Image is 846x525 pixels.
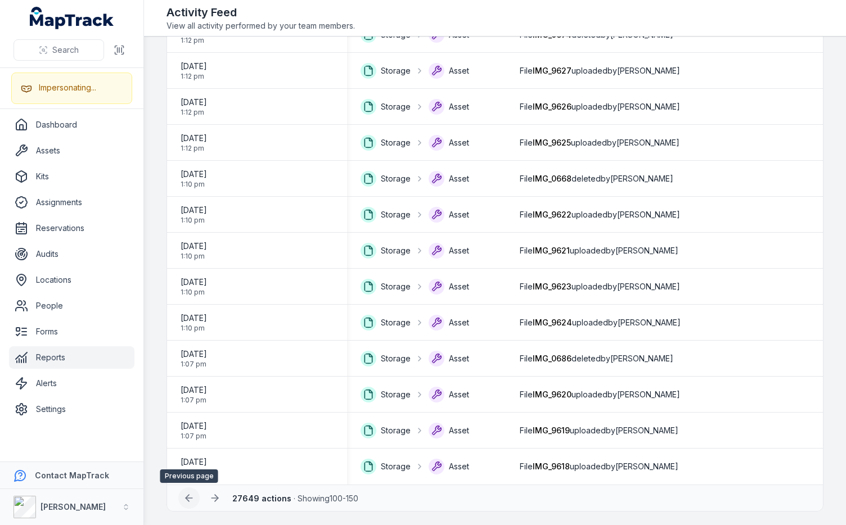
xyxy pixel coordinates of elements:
[533,282,571,291] span: IMG_9623
[520,317,681,328] span: File uploaded by [PERSON_NAME]
[181,432,207,441] span: 1:07 pm
[181,468,207,477] span: 1:07 pm
[520,209,680,220] span: File uploaded by [PERSON_NAME]
[181,313,207,333] time: 14/08/2025, 1:10:02 pm
[181,252,207,261] span: 1:10 pm
[520,461,678,472] span: File uploaded by [PERSON_NAME]
[533,354,571,363] span: IMG_0686
[520,389,680,400] span: File uploaded by [PERSON_NAME]
[381,209,411,220] span: Storage
[181,456,207,477] time: 14/08/2025, 1:07:15 pm
[381,389,411,400] span: Storage
[533,461,570,471] span: IMG_9618
[232,494,291,503] strong: 27649 actions
[449,209,469,220] span: Asset
[181,169,207,189] time: 14/08/2025, 1:10:04 pm
[520,137,679,148] span: File uploaded by [PERSON_NAME]
[13,39,104,61] button: Search
[181,169,207,180] span: [DATE]
[533,210,571,219] span: IMG_9622
[181,108,207,117] span: 1:12 pm
[181,61,207,72] span: [DATE]
[381,137,411,148] span: Storage
[9,295,134,317] a: People
[9,165,134,188] a: Kits
[533,390,571,399] span: IMG_9620
[181,349,207,360] span: [DATE]
[9,372,134,395] a: Alerts
[533,102,571,111] span: IMG_9626
[181,205,207,216] span: [DATE]
[181,241,207,252] span: [DATE]
[181,61,207,81] time: 14/08/2025, 1:12:13 pm
[533,30,571,39] span: IMG_0674
[181,97,207,117] time: 14/08/2025, 1:12:12 pm
[520,245,678,256] span: File uploaded by [PERSON_NAME]
[520,101,680,112] span: File uploaded by [PERSON_NAME]
[166,4,355,20] h2: Activity Feed
[520,281,680,292] span: File uploaded by [PERSON_NAME]
[181,456,207,468] span: [DATE]
[9,191,134,214] a: Assignments
[166,20,355,31] span: View all activity performed by your team members.
[449,461,469,472] span: Asset
[533,426,570,435] span: IMG_9619
[232,494,358,503] span: · Showing 100 - 150
[381,353,411,364] span: Storage
[381,65,411,76] span: Storage
[181,133,207,144] span: [DATE]
[381,425,411,436] span: Storage
[181,36,207,45] span: 1:12 pm
[381,317,411,328] span: Storage
[449,101,469,112] span: Asset
[181,420,207,441] time: 14/08/2025, 1:07:15 pm
[181,360,207,369] span: 1:07 pm
[9,243,134,265] a: Audits
[381,101,411,112] span: Storage
[449,137,469,148] span: Asset
[449,353,469,364] span: Asset
[9,398,134,420] a: Settings
[520,173,673,184] span: File deleted by [PERSON_NAME]
[381,461,411,472] span: Storage
[181,384,207,405] time: 14/08/2025, 1:07:17 pm
[9,346,134,369] a: Reports
[181,396,207,405] span: 1:07 pm
[35,470,109,480] strong: Contact MapTrack
[533,138,571,147] span: IMG_9625
[449,317,469,328] span: Asset
[9,269,134,291] a: Locations
[181,144,207,153] span: 1:12 pm
[9,217,134,239] a: Reservations
[381,245,411,256] span: Storage
[181,313,207,324] span: [DATE]
[181,241,207,261] time: 14/08/2025, 1:10:03 pm
[520,425,678,436] span: File uploaded by [PERSON_NAME]
[181,277,207,297] time: 14/08/2025, 1:10:03 pm
[381,281,411,292] span: Storage
[449,389,469,400] span: Asset
[181,277,207,288] span: [DATE]
[9,320,134,343] a: Forms
[533,318,572,327] span: IMG_9624
[181,180,207,189] span: 1:10 pm
[39,82,96,93] div: Impersonating...
[181,97,207,108] span: [DATE]
[181,288,207,297] span: 1:10 pm
[381,173,411,184] span: Storage
[449,245,469,256] span: Asset
[533,174,571,183] span: IMG_0668
[449,425,469,436] span: Asset
[449,65,469,76] span: Asset
[30,7,114,29] a: MapTrack
[520,65,680,76] span: File uploaded by [PERSON_NAME]
[181,324,207,333] span: 1:10 pm
[181,384,207,396] span: [DATE]
[9,114,134,136] a: Dashboard
[520,353,673,364] span: File deleted by [PERSON_NAME]
[181,420,207,432] span: [DATE]
[181,133,207,153] time: 14/08/2025, 1:12:12 pm
[533,246,570,255] span: IMG_9621
[181,349,207,369] time: 14/08/2025, 1:07:17 pm
[181,216,207,225] span: 1:10 pm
